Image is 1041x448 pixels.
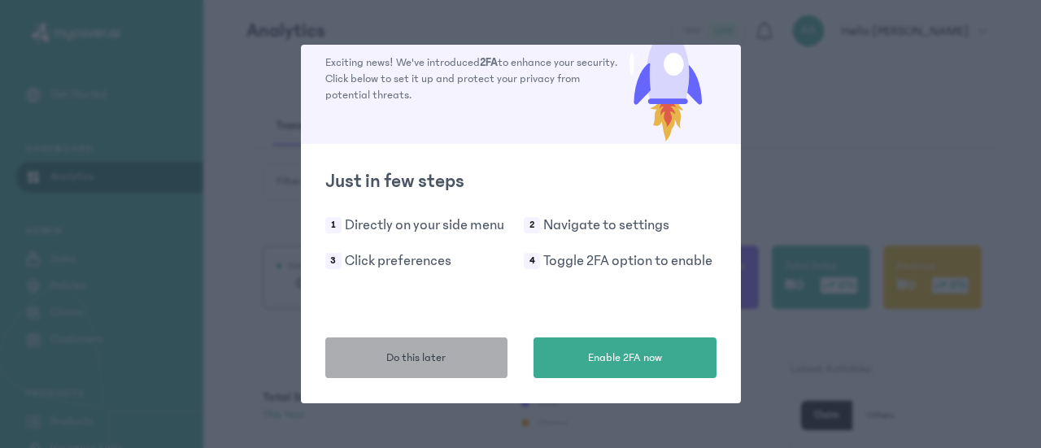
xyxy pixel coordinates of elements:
[534,337,717,378] button: Enable 2FA now
[386,350,446,367] span: Do this later
[325,253,342,269] span: 3
[543,214,669,237] p: Navigate to settings
[325,217,342,233] span: 1
[345,214,504,237] p: Directly on your side menu
[325,168,717,194] h2: Just in few steps
[480,56,498,69] span: 2FA
[325,337,508,378] button: Do this later
[543,250,712,272] p: Toggle 2FA option to enable
[524,253,540,269] span: 4
[588,350,662,367] span: Enable 2FA now
[524,217,540,233] span: 2
[345,250,451,272] p: Click preferences
[325,54,619,103] p: Exciting news! We've introduced to enhance your security. Click below to set it up and protect yo...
